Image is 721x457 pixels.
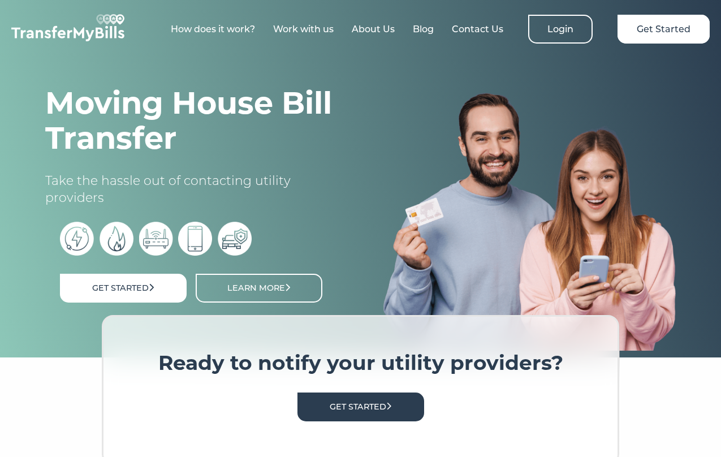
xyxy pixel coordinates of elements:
[297,393,424,421] a: Get Started
[45,85,338,156] h1: Moving House Bill Transfer
[413,24,434,35] a: Blog
[137,351,584,376] h3: Ready to notify your utility providers?
[273,24,334,35] a: Work with us
[45,173,338,206] p: Take the hassle out of contacting utility providers
[171,24,255,35] a: How does it work?
[11,14,124,41] img: TransferMyBills.com - Helping ease the stress of moving
[218,222,252,256] img: car insurance icon
[618,15,710,44] a: Get Started
[60,222,94,256] img: electric bills icon
[196,274,322,303] a: Learn More
[178,222,212,256] img: phone bill icon
[452,24,503,35] a: Contact Us
[528,15,593,44] a: Login
[60,274,187,303] a: Get Started
[352,24,395,35] a: About Us
[100,222,133,256] img: gas bills icon
[383,92,676,351] img: image%203.png
[139,222,173,256] img: broadband icon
